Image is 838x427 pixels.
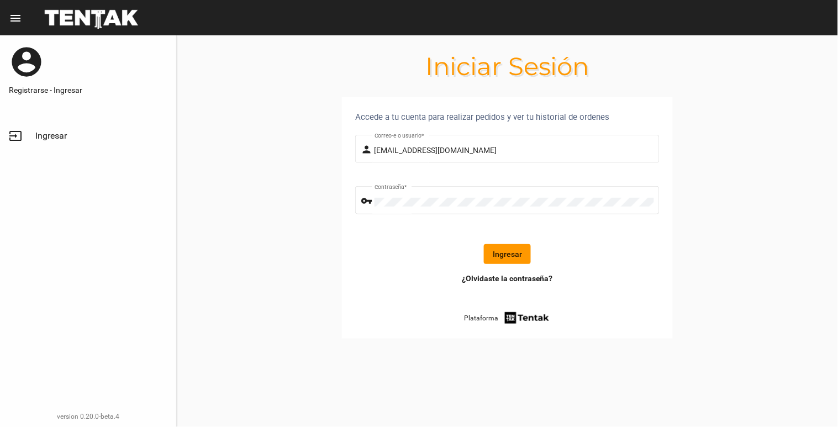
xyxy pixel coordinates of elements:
h1: Iniciar Sesión [177,57,838,75]
mat-icon: input [9,129,22,143]
div: Accede a tu cuenta para realizar pedidos y ver tu historial de ordenes [355,110,660,124]
a: Registrarse - Ingresar [9,85,167,96]
mat-icon: account_circle [9,44,44,80]
div: version 0.20.0-beta.4 [9,411,167,422]
a: Plataforma [464,310,551,325]
mat-icon: vpn_key [361,194,375,208]
mat-icon: menu [9,12,22,25]
span: Ingresar [35,130,67,141]
button: Ingresar [484,244,531,264]
img: tentak-firm.png [503,310,551,325]
span: Plataforma [464,313,498,324]
a: ¿Olvidaste la contraseña? [462,273,553,284]
mat-icon: person [361,143,375,156]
